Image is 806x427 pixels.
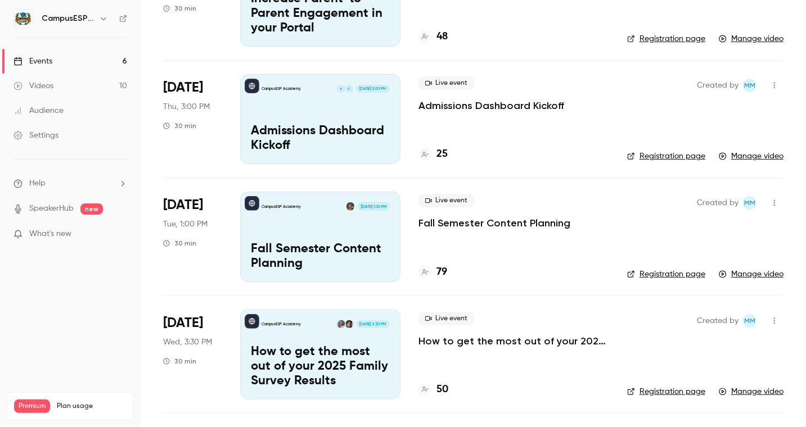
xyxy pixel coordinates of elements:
[627,33,705,44] a: Registration page
[418,29,448,44] a: 48
[29,178,46,189] span: Help
[418,312,474,325] span: Live event
[418,334,609,348] a: How to get the most out of your 2025 Family Survey Results
[346,202,354,210] img: Mira Gandhi
[345,84,354,93] div: F
[418,99,564,112] a: Admissions Dashboard Kickoff
[627,151,705,162] a: Registration page
[744,314,755,328] span: MM
[697,196,739,210] span: Created by
[337,320,345,328] img: Elizabeth Harris
[357,202,389,210] span: [DATE] 1:00 PM
[719,33,784,44] a: Manage video
[262,204,301,210] p: CampusESP Academy
[29,228,71,240] span: What's new
[627,269,705,280] a: Registration page
[356,320,389,328] span: [DATE] 3:30 PM
[163,192,222,281] div: Jul 22 Tue, 1:00 PM (America/New York)
[719,386,784,397] a: Manage video
[163,4,196,13] div: 30 min
[418,216,570,230] a: Fall Semester Content Planning
[13,105,64,116] div: Audience
[436,382,448,397] h4: 50
[80,203,103,215] span: new
[240,74,400,164] a: Admissions Dashboard KickoffCampusESP AcademyFK[DATE] 3:00 PMAdmissions Dashboard Kickoff
[743,314,757,328] span: Mairin Matthews
[697,314,739,328] span: Created by
[29,203,74,215] a: SpeakerHub
[436,29,448,44] h4: 48
[163,219,208,230] span: Tue, 1:00 PM
[436,265,447,280] h4: 79
[627,386,705,397] a: Registration page
[57,402,127,411] span: Plan usage
[418,194,474,207] span: Live event
[163,310,222,399] div: Jul 16 Wed, 3:30 PM (America/New York)
[240,310,400,399] a: How to get the most out of your 2025 Family Survey ResultsCampusESP AcademyMelissa SimmsElizabeth...
[251,124,390,153] p: Admissions Dashboard Kickoff
[251,345,390,388] p: How to get the most out of your 2025 Family Survey Results
[14,399,50,413] span: Premium
[719,269,784,280] a: Manage video
[436,147,448,162] h4: 25
[697,79,739,92] span: Created by
[336,84,345,93] div: K
[262,321,301,327] p: CampusESP Academy
[163,357,196,366] div: 30 min
[114,229,127,239] iframe: Noticeable Trigger
[719,151,784,162] a: Manage video
[163,101,210,112] span: Thu, 3:00 PM
[13,178,127,189] li: help-dropdown-opener
[743,79,757,92] span: Mairin Matthews
[14,10,32,28] img: CampusESP Academy
[345,320,353,328] img: Melissa Simms
[744,196,755,210] span: MM
[418,147,448,162] a: 25
[13,56,52,67] div: Events
[240,192,400,281] a: Fall Semester Content PlanningCampusESP AcademyMira Gandhi[DATE] 1:00 PMFall Semester Content Pla...
[163,79,203,97] span: [DATE]
[743,196,757,210] span: Mairin Matthews
[356,85,389,93] span: [DATE] 3:00 PM
[163,337,212,348] span: Wed, 3:30 PM
[163,196,203,214] span: [DATE]
[42,13,94,24] h6: CampusESP Academy
[163,121,196,130] div: 30 min
[163,314,203,332] span: [DATE]
[262,86,301,92] p: CampusESP Academy
[163,74,222,164] div: Jul 24 Thu, 3:00 PM (America/New York)
[418,76,474,90] span: Live event
[418,265,447,280] a: 79
[418,382,448,397] a: 50
[163,239,196,248] div: 30 min
[13,80,53,92] div: Videos
[13,130,58,141] div: Settings
[251,242,390,271] p: Fall Semester Content Planning
[744,79,755,92] span: MM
